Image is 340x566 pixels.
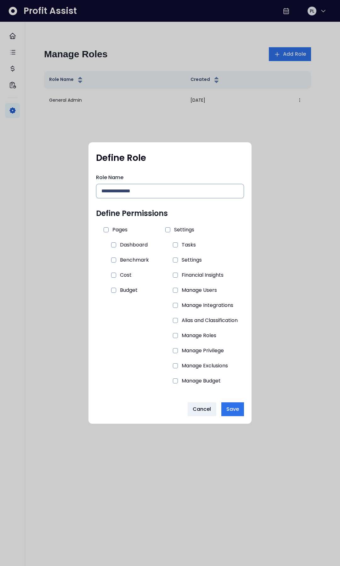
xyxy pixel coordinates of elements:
[120,255,149,265] span: Benchmark
[112,225,127,235] span: Pages
[120,270,132,280] span: Cost
[96,208,168,218] span: Define Permissions
[182,270,224,280] span: Financial Insights
[182,255,202,265] span: Settings
[120,240,148,250] span: Dashboard
[182,346,224,356] span: Manage Privilege
[193,405,211,413] span: Cancel
[182,285,217,295] span: Manage Users
[182,315,238,325] span: Alias and Classification
[182,240,196,250] span: Tasks
[96,152,146,164] span: Define Role
[96,174,240,181] label: Role Name
[174,225,194,235] span: Settings
[226,405,239,413] span: Save
[182,300,233,310] span: Manage Integrations
[182,376,221,386] span: Manage Budget
[182,361,228,371] span: Manage Exclusions
[188,402,216,416] button: Cancel
[120,285,138,295] span: Budget
[221,402,244,416] button: Save
[182,331,216,341] span: Manage Roles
